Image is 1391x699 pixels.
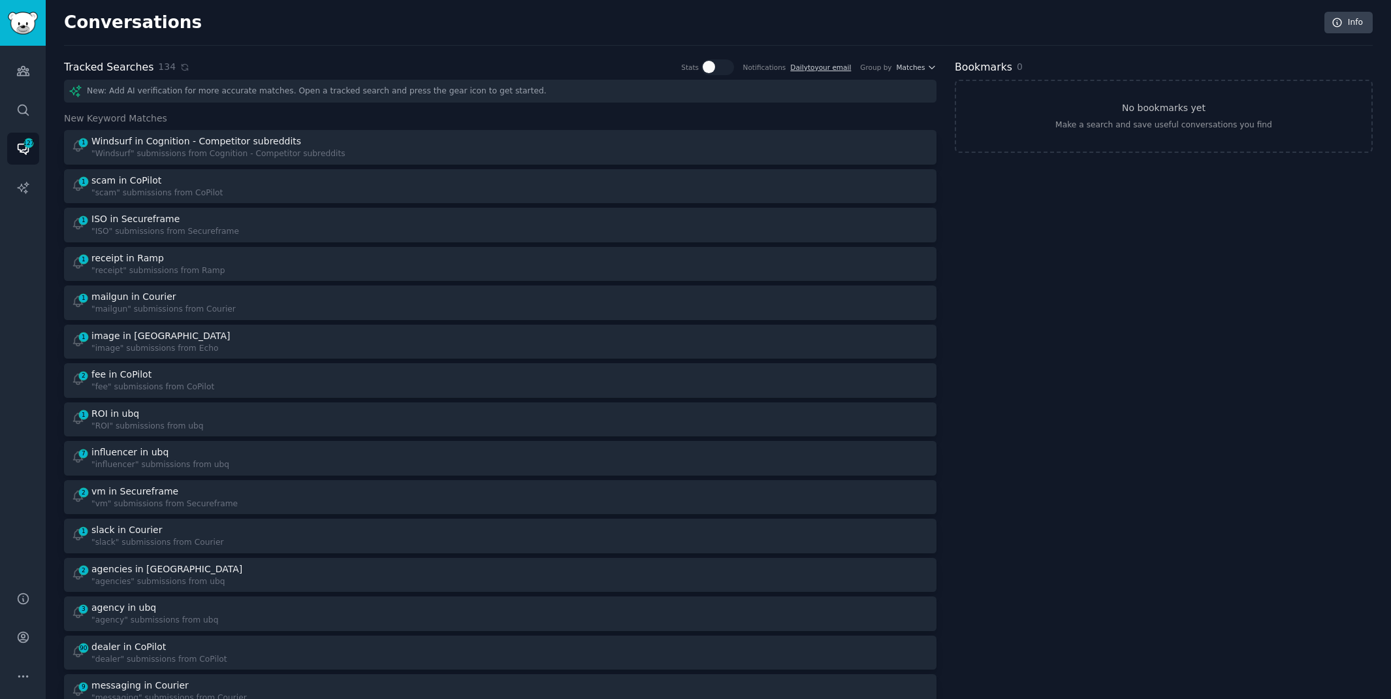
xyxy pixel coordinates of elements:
span: 2 [78,371,89,380]
div: ISO in Secureframe [91,212,180,226]
span: Matches [897,63,925,72]
a: 1scam in CoPilot"scam" submissions from CoPilot [64,169,936,204]
div: vm in Secureframe [91,485,178,498]
a: 7influencer in ubq"influencer" submissions from ubq [64,441,936,476]
a: 3agency in ubq"agency" submissions from ubq [64,596,936,631]
span: 1 [78,138,89,147]
span: 134 [158,60,176,74]
div: "vm" submissions from Secureframe [91,498,238,510]
a: 90dealer in CoPilot"dealer" submissions from CoPilot [64,636,936,670]
div: "ROI" submissions from ubq [91,421,204,432]
div: "image" submissions from Echo [91,343,232,355]
div: ROI in ubq [91,407,139,421]
div: slack in Courier [91,523,162,537]
a: 1ISO in Secureframe"ISO" submissions from Secureframe [64,208,936,242]
div: "dealer" submissions from CoPilot [91,654,227,666]
span: 1 [78,410,89,419]
div: "Windsurf" submissions from Cognition - Competitor subreddits [91,148,345,160]
span: 1 [78,293,89,302]
div: dealer in CoPilot [91,640,166,654]
span: New Keyword Matches [64,112,167,125]
div: image in [GEOGRAPHIC_DATA] [91,329,230,343]
div: "scam" submissions from CoPilot [91,187,223,199]
a: Info [1324,12,1373,34]
div: scam in CoPilot [91,174,161,187]
div: messaging in Courier [91,679,189,692]
span: 1 [78,527,89,536]
span: 2 [78,566,89,575]
span: 9 [78,682,89,691]
button: Matches [897,63,936,72]
span: 127 [23,138,35,148]
span: 1 [78,177,89,186]
span: 7 [78,449,89,458]
a: 1Windsurf in Cognition - Competitor subreddits"Windsurf" submissions from Cognition - Competitor ... [64,130,936,165]
div: Notifications [743,63,786,72]
div: "agency" submissions from ubq [91,615,218,626]
div: agency in ubq [91,601,156,615]
div: Stats [681,63,699,72]
div: "influencer" submissions from ubq [91,459,229,471]
span: 90 [78,643,89,653]
div: influencer in ubq [91,446,168,459]
div: "fee" submissions from CoPilot [91,382,214,393]
div: Group by [860,63,891,72]
div: receipt in Ramp [91,252,164,265]
div: "agencies" submissions from ubq [91,576,245,588]
a: 1mailgun in Courier"mailgun" submissions from Courier [64,285,936,320]
div: "receipt" submissions from Ramp [91,265,225,277]
a: 127 [7,133,39,165]
span: 3 [78,604,89,613]
div: New: Add AI verification for more accurate matches. Open a tracked search and press the gear icon... [64,80,936,103]
span: 1 [78,255,89,264]
h2: Bookmarks [955,59,1012,76]
h3: No bookmarks yet [1122,101,1206,115]
div: "mailgun" submissions from Courier [91,304,236,316]
h2: Tracked Searches [64,59,153,76]
div: "slack" submissions from Courier [91,537,223,549]
div: agencies in [GEOGRAPHIC_DATA] [91,562,242,576]
span: 1 [78,216,89,225]
a: 1slack in Courier"slack" submissions from Courier [64,519,936,553]
span: 0 [1017,61,1023,72]
div: Make a search and save useful conversations you find [1055,120,1272,131]
div: fee in CoPilot [91,368,152,382]
span: 2 [78,488,89,497]
a: 2fee in CoPilot"fee" submissions from CoPilot [64,363,936,398]
h2: Conversations [64,12,202,33]
a: No bookmarks yetMake a search and save useful conversations you find [955,80,1373,153]
a: 2agencies in [GEOGRAPHIC_DATA]"agencies" submissions from ubq [64,558,936,593]
a: Dailytoyour email [790,63,851,71]
div: "ISO" submissions from Secureframe [91,226,239,238]
a: 1ROI in ubq"ROI" submissions from ubq [64,402,936,437]
a: 2vm in Secureframe"vm" submissions from Secureframe [64,480,936,515]
span: 1 [78,333,89,342]
a: 1image in [GEOGRAPHIC_DATA]"image" submissions from Echo [64,325,936,359]
a: 1receipt in Ramp"receipt" submissions from Ramp [64,247,936,282]
img: GummySearch logo [8,12,38,35]
div: Windsurf in Cognition - Competitor subreddits [91,135,301,148]
div: mailgun in Courier [91,290,176,304]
